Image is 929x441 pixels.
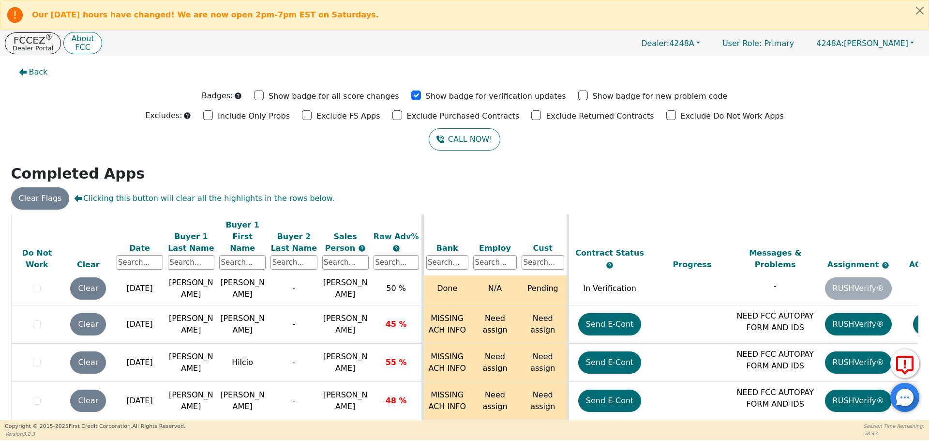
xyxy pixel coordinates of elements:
[45,33,53,42] sup: ®
[323,352,368,373] span: [PERSON_NAME]
[473,255,517,270] input: Search...
[117,242,163,254] div: Date
[736,310,814,334] p: NEED FCC AUTOPAY FORM AND IDS
[426,255,469,270] input: Search...
[5,423,185,431] p: Copyright © 2015- 2025 First Credit Corporation.
[74,193,334,204] span: Clicking this button will clear all the highlights in the rows below.
[132,423,185,429] span: All Rights Reserved.
[114,344,165,382] td: [DATE]
[269,91,399,102] p: Show badge for all score changes
[71,35,94,43] p: About
[316,110,380,122] p: Exclude FS Apps
[407,110,520,122] p: Exclude Purchased Contracts
[168,230,214,254] div: Buyer 1 Last Name
[713,34,804,53] p: Primary
[325,231,358,252] span: Sales Person
[219,255,266,270] input: Search...
[11,187,70,210] button: Clear Flags
[890,349,919,378] button: Report Error to FCC
[736,349,814,372] p: NEED FCC AUTOPAY FORM AND IDS
[11,165,145,182] strong: Completed Apps
[522,242,564,254] div: Cust
[575,248,644,258] span: Contract Status
[219,219,266,254] div: Buyer 1 First Name
[323,278,368,299] span: [PERSON_NAME]
[473,242,517,254] div: Employ
[653,259,732,271] div: Progress
[268,344,319,382] td: -
[422,382,471,420] td: MISSING ACH INFO
[471,344,519,382] td: Need assign
[268,272,319,305] td: -
[422,344,471,382] td: MISSING ACH INFO
[217,305,268,344] td: [PERSON_NAME]
[13,45,53,51] p: Dealer Portal
[519,305,568,344] td: Need assign
[165,272,217,305] td: [PERSON_NAME]
[218,110,290,122] p: Include Only Probs
[825,390,892,412] button: RUSHVerify®
[268,382,319,420] td: -
[323,314,368,335] span: [PERSON_NAME]
[5,32,61,54] button: FCCEZ®Dealer Portal
[429,128,500,151] button: CALL NOW!
[70,313,106,335] button: Clear
[825,313,892,335] button: RUSHVerify®
[422,272,471,305] td: Done
[29,66,48,78] span: Back
[117,255,163,270] input: Search...
[471,382,519,420] td: Need assign
[806,36,924,51] button: 4248A:[PERSON_NAME]
[114,382,165,420] td: [DATE]
[426,91,566,102] p: Show badge for verification updates
[386,284,406,293] span: 50 %
[13,35,53,45] p: FCCEZ
[546,110,654,122] p: Exclude Returned Contracts
[736,280,814,292] p: -
[14,247,60,271] div: Do Not Work
[911,0,929,20] button: Close alert
[165,305,217,344] td: [PERSON_NAME]
[165,344,217,382] td: [PERSON_NAME]
[578,351,642,374] button: Send E-Cont
[70,390,106,412] button: Clear
[322,255,369,270] input: Search...
[816,39,908,48] span: [PERSON_NAME]
[65,259,111,271] div: Clear
[374,255,419,270] input: Search...
[631,36,710,51] button: Dealer:4248A
[426,242,469,254] div: Bank
[736,387,814,410] p: NEED FCC AUTOPAY FORM AND IDS
[578,390,642,412] button: Send E-Cont
[63,32,102,55] button: AboutFCC
[71,44,94,51] p: FCC
[11,61,56,83] button: Back
[827,260,882,269] span: Assignment
[145,110,182,122] p: Excludes:
[471,272,519,305] td: N/A
[323,390,368,411] span: [PERSON_NAME]
[270,255,317,270] input: Search...
[578,313,642,335] button: Send E-Cont
[386,319,407,329] span: 45 %
[641,39,694,48] span: 4248A
[519,382,568,420] td: Need assign
[70,277,106,300] button: Clear
[386,396,407,405] span: 48 %
[471,305,519,344] td: Need assign
[422,305,471,344] td: MISSING ACH INFO
[268,305,319,344] td: -
[32,10,379,19] b: Our [DATE] hours have changed! We are now open 2pm-7pm EST on Saturdays.
[114,305,165,344] td: [DATE]
[217,272,268,305] td: [PERSON_NAME]
[825,351,892,374] button: RUSHVerify®
[641,39,669,48] span: Dealer:
[568,272,651,305] td: In Verification
[217,382,268,420] td: [PERSON_NAME]
[864,430,924,437] p: 58:43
